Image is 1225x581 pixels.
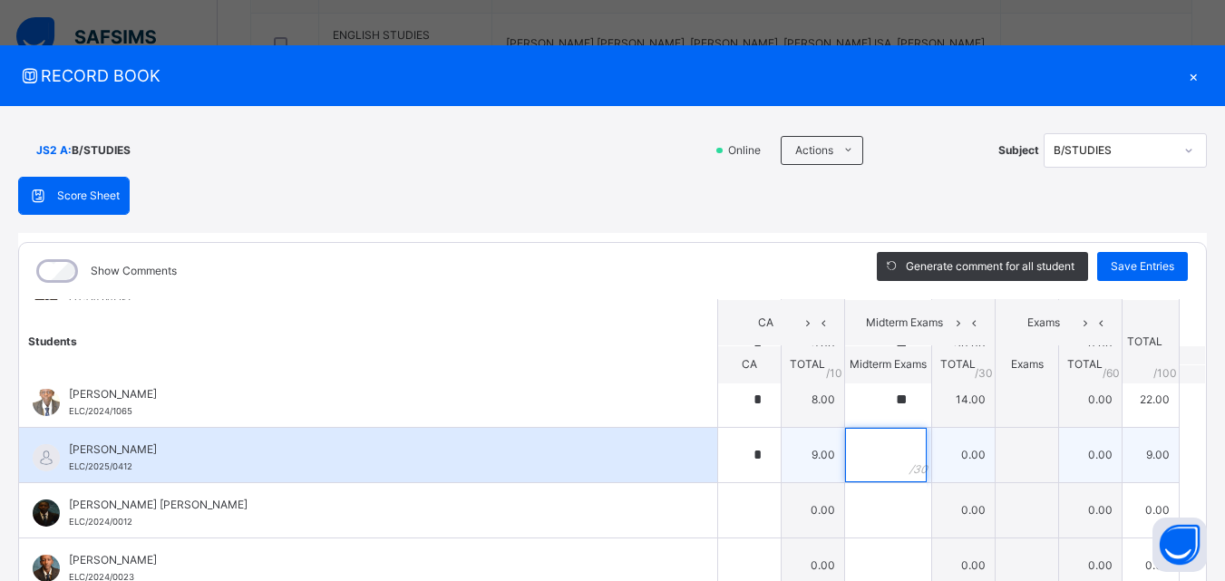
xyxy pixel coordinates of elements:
[850,357,927,371] span: Midterm Exams
[18,63,1180,88] span: RECORD BOOK
[1152,518,1207,572] button: Open asap
[1103,364,1120,381] span: / 60
[72,142,131,159] span: B/STUDIES
[1054,142,1173,159] div: B/STUDIES
[1111,258,1174,275] span: Save Entries
[1123,299,1180,383] th: TOTAL
[732,315,800,331] span: CA
[1059,372,1123,427] td: 0.00
[33,389,60,416] img: ELC_2024_1065.png
[69,386,676,402] span: [PERSON_NAME]
[28,334,77,347] span: Students
[36,142,72,159] span: JS2 A :
[826,364,842,381] span: / 10
[1123,482,1180,537] td: 0.00
[69,497,676,513] span: [PERSON_NAME] [PERSON_NAME]
[782,482,845,537] td: 0.00
[69,441,676,458] span: [PERSON_NAME]
[859,315,950,331] span: Midterm Exams
[1011,357,1044,371] span: Exams
[69,406,132,416] span: ELC/2024/1065
[932,372,996,427] td: 14.00
[1123,427,1180,482] td: 9.00
[57,188,120,204] span: Score Sheet
[782,372,845,427] td: 8.00
[69,461,132,471] span: ELC/2025/0412
[1059,427,1123,482] td: 0.00
[726,142,772,159] span: Online
[1153,364,1177,381] span: /100
[742,357,757,371] span: CA
[1009,315,1077,331] span: Exams
[33,499,60,527] img: ELC_2024_0012.png
[795,142,833,159] span: Actions
[932,427,996,482] td: 0.00
[998,142,1039,159] span: Subject
[932,482,996,537] td: 0.00
[1180,63,1207,88] div: ×
[782,427,845,482] td: 9.00
[69,517,132,527] span: ELC/2024/0012
[790,357,825,371] span: TOTAL
[33,444,60,471] img: default.svg
[1123,372,1180,427] td: 22.00
[91,263,177,279] label: Show Comments
[1067,357,1103,371] span: TOTAL
[975,364,993,381] span: / 30
[1059,482,1123,537] td: 0.00
[69,552,676,568] span: [PERSON_NAME]
[906,258,1074,275] span: Generate comment for all student
[940,357,976,371] span: TOTAL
